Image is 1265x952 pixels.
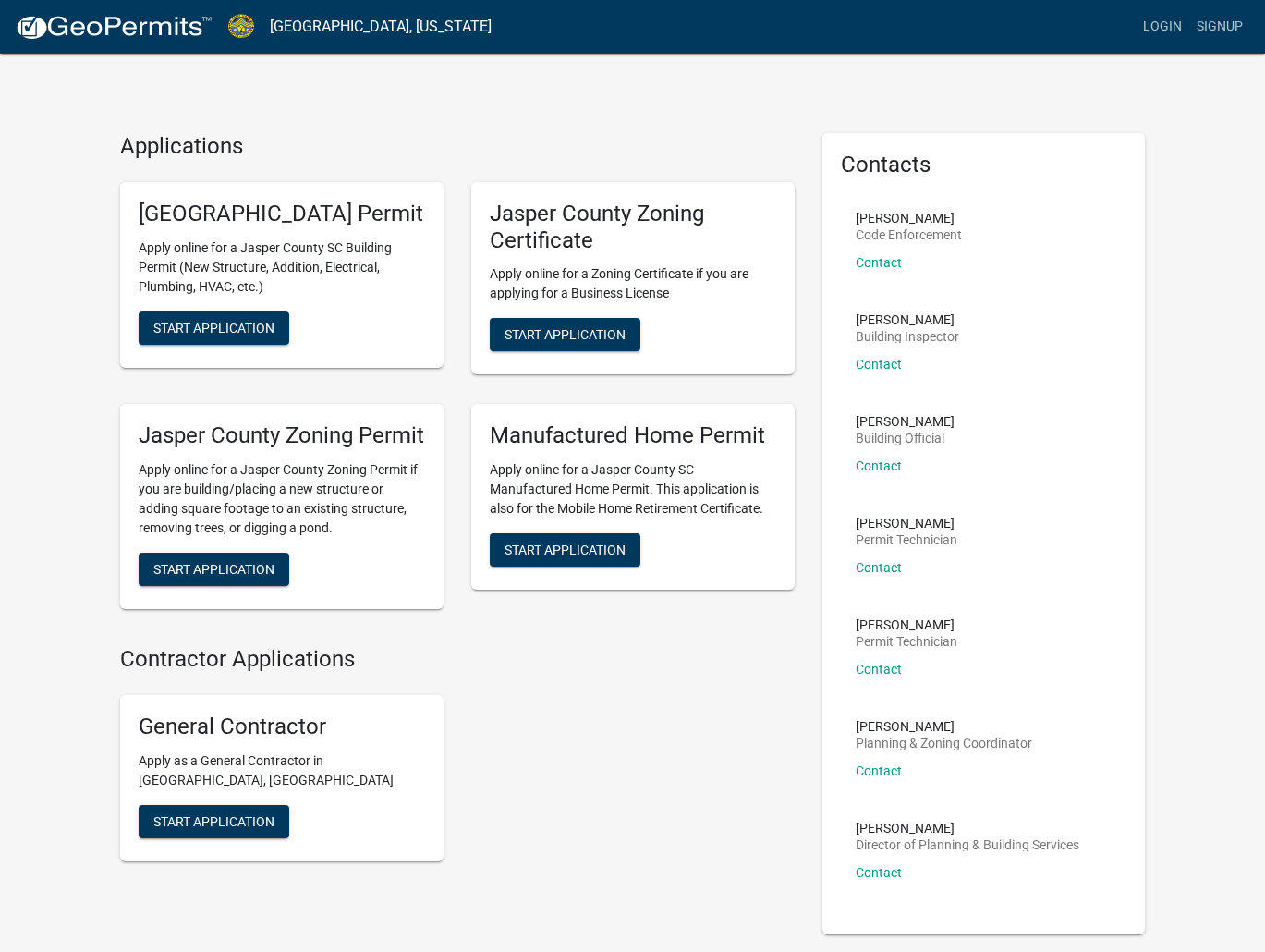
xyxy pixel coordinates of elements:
a: Contact [856,865,902,880]
h5: Manufactured Home Permit [490,422,776,449]
span: Start Application [505,543,626,557]
p: Permit Technician [856,635,957,648]
a: Contact [856,662,902,677]
p: Apply online for a Jasper County Zoning Permit if you are building/placing a new structure or add... [139,460,425,538]
h5: Contacts [841,152,1127,178]
p: [PERSON_NAME] [856,720,1032,733]
p: Code Enforcement [856,228,962,241]
p: Planning & Zoning Coordinator [856,737,1032,750]
h5: Jasper County Zoning Permit [139,422,425,449]
button: Start Application [490,533,640,567]
p: Permit Technician [856,533,957,546]
img: Jasper County, South Carolina [227,14,255,39]
span: Start Application [153,320,274,335]
button: Start Application [139,805,289,838]
h4: Contractor Applications [120,646,795,673]
p: [PERSON_NAME] [856,618,957,631]
p: Apply as a General Contractor in [GEOGRAPHIC_DATA], [GEOGRAPHIC_DATA] [139,751,425,790]
a: Contact [856,763,902,778]
p: [PERSON_NAME] [856,313,959,326]
p: Apply online for a Zoning Certificate if you are applying for a Business License [490,264,776,303]
p: [PERSON_NAME] [856,212,962,225]
p: [PERSON_NAME] [856,822,1079,835]
h5: General Contractor [139,714,425,740]
p: [PERSON_NAME] [856,517,957,530]
p: Apply online for a Jasper County SC Building Permit (New Structure, Addition, Electrical, Plumbin... [139,238,425,297]
button: Start Application [139,553,289,586]
p: Building Official [856,432,955,445]
a: Login [1136,9,1189,44]
a: Contact [856,255,902,270]
button: Start Application [490,318,640,351]
wm-workflow-list-section: Contractor Applications [120,646,795,876]
p: [PERSON_NAME] [856,415,955,428]
a: Contact [856,458,902,473]
p: Apply online for a Jasper County SC Manufactured Home Permit. This application is also for the Mo... [490,460,776,519]
span: Start Application [153,813,274,828]
h5: Jasper County Zoning Certificate [490,201,776,254]
a: Contact [856,560,902,575]
h5: [GEOGRAPHIC_DATA] Permit [139,201,425,227]
wm-workflow-list-section: Applications [120,133,795,624]
span: Start Application [153,562,274,577]
p: Building Inspector [856,330,959,343]
a: [GEOGRAPHIC_DATA], [US_STATE] [270,11,492,43]
button: Start Application [139,311,289,345]
a: Contact [856,357,902,372]
span: Start Application [505,327,626,342]
h4: Applications [120,133,795,160]
p: Director of Planning & Building Services [856,838,1079,851]
a: Signup [1189,9,1250,44]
